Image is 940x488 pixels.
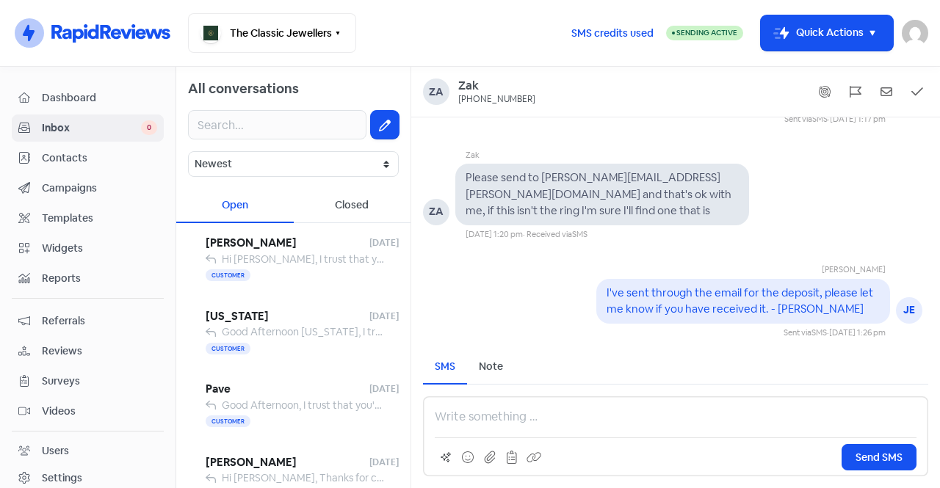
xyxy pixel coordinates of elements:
span: [DATE] [369,456,399,469]
span: Referrals [42,313,157,329]
a: Surveys [12,368,164,395]
iframe: chat widget [878,429,925,473]
span: SMS [812,114,828,124]
a: Campaigns [12,175,164,202]
span: Videos [42,404,157,419]
div: Zak [466,149,749,164]
a: Inbox 0 [12,114,164,142]
span: Templates [42,211,157,226]
span: Contacts [42,150,157,166]
span: Sent via · [784,114,830,124]
button: Quick Actions [761,15,893,51]
a: Videos [12,398,164,425]
div: [PERSON_NAME] [639,263,886,279]
a: Dashboard [12,84,164,112]
div: Closed [294,189,411,223]
button: Show system messages [814,81,836,103]
span: Hi [PERSON_NAME], Thanks for choosing The Classic Jewellers! Would you take a moment to review yo... [222,471,771,484]
a: Widgets [12,235,164,262]
button: The Classic Jewellers [188,13,356,53]
a: Zak [458,79,538,94]
span: Send SMS [856,450,903,465]
span: SMS [572,229,587,239]
span: Widgets [42,241,157,256]
span: Pave [206,381,369,398]
span: SMS credits used [571,26,654,41]
span: [DATE] [369,236,399,250]
span: Sent via · [784,327,829,338]
div: JE [896,297,922,324]
span: [DATE] [369,310,399,323]
a: Users [12,437,164,465]
a: SMS credits used [559,24,666,40]
div: Settings [42,470,82,486]
span: 0 [141,120,157,135]
span: Customer [206,343,250,354]
input: Search... [188,110,366,139]
a: Sending Active [666,24,743,42]
div: SMS [435,359,455,374]
div: [DATE] 1:17 pm [830,113,886,125]
button: Mark as unread [875,81,897,103]
button: Send SMS [842,444,916,470]
a: Templates [12,205,164,232]
span: Reviews [42,343,157,359]
span: Surveys [42,374,157,389]
span: All conversations [188,80,299,97]
span: Customer [206,269,250,281]
span: [US_STATE] [206,308,369,325]
button: Mark as closed [906,81,928,103]
pre: I've sent through the email for the deposit, please let me know if you have received it. - [PERSO... [607,285,875,316]
div: · Received via [523,228,587,241]
a: Reports [12,265,164,292]
span: Inbox [42,120,141,136]
span: [DATE] [369,382,399,396]
a: Referrals [12,307,164,335]
span: Reports [42,271,157,286]
div: Users [42,443,69,459]
span: [PERSON_NAME] [206,235,369,252]
div: Za [423,79,449,105]
div: [DATE] 1:26 pm [829,327,886,339]
img: User [902,20,928,46]
div: Note [479,359,503,374]
div: Open [176,189,294,223]
div: [PHONE_NUMBER] [458,94,535,106]
div: [DATE] 1:20 pm [466,228,523,241]
a: Contacts [12,145,164,172]
span: [PERSON_NAME] [206,454,369,471]
span: Sending Active [676,28,737,37]
pre: Please send to [PERSON_NAME][EMAIL_ADDRESS][PERSON_NAME][DOMAIN_NAME] and that's ok with me, if t... [466,170,734,217]
span: Dashboard [42,90,157,106]
span: SMS [811,327,827,338]
span: Customer [206,415,250,427]
a: Reviews [12,338,164,365]
div: ZA [423,199,449,225]
button: Flag conversation [845,81,867,103]
span: Campaigns [42,181,157,196]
